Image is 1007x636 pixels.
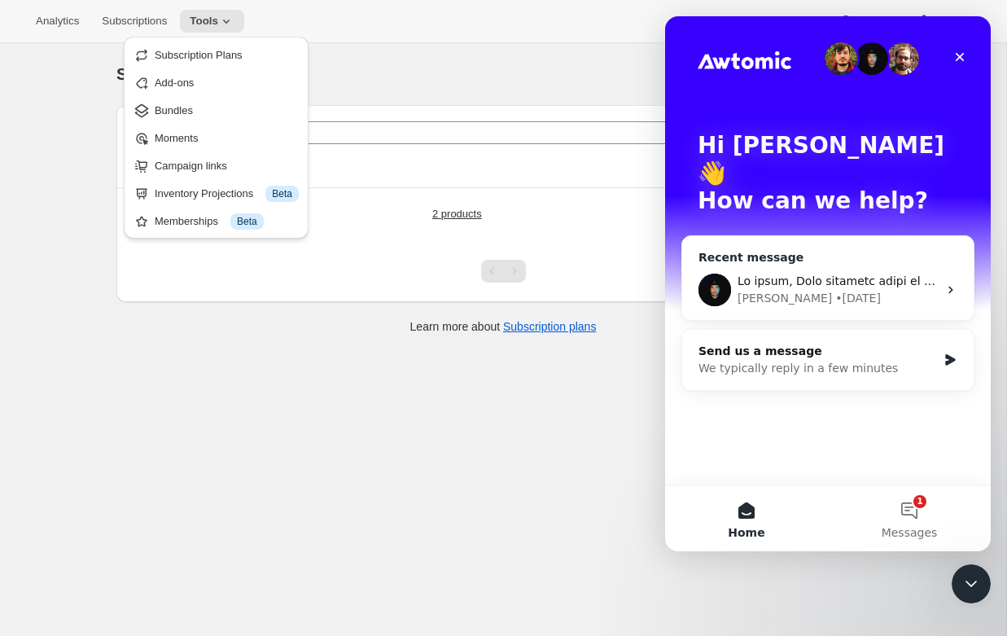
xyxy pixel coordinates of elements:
span: Moments [155,132,198,144]
span: Subscriptions [102,15,167,28]
button: Inventory Projections [129,180,304,206]
button: Subscription Plans [129,42,304,68]
button: Add-ons [129,69,304,95]
iframe: Intercom live chat [665,16,991,551]
span: Bundles [155,104,193,116]
span: Beta [272,187,292,200]
a: Subscription plans [503,320,596,333]
iframe: Intercom live chat [952,564,991,603]
button: Analytics [26,10,89,33]
button: Help [828,10,902,33]
button: Bundles [129,97,304,123]
div: Inventory Projections [155,186,299,202]
nav: Pagination [481,260,526,283]
span: Help [854,15,876,28]
p: Learn more about [410,318,597,335]
span: Tools [190,15,218,28]
div: Memberships [155,213,299,230]
span: Campaign links [155,160,227,172]
span: Subscription Plans [155,49,243,61]
button: Subscriptions [92,10,177,33]
button: Tools [180,10,244,33]
button: Memberships [129,208,304,234]
span: Add-ons [155,77,194,89]
span: Beta [237,215,257,228]
a: 2 products [432,206,482,222]
button: Campaign links [129,152,304,178]
span: Settings [932,15,971,28]
button: Moments [129,125,304,151]
span: Analytics [36,15,79,28]
button: Settings [906,10,981,33]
